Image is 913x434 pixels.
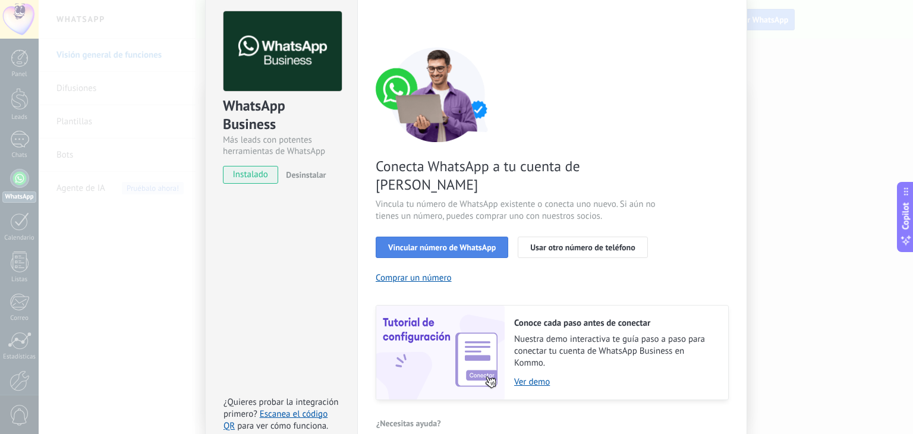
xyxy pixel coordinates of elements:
[514,317,716,329] h2: Conoce cada paso antes de conectar
[900,203,912,230] span: Copilot
[223,408,328,432] a: Escanea el código QR
[281,166,326,184] button: Desinstalar
[376,272,452,284] button: Comprar un número
[376,157,659,194] span: Conecta WhatsApp a tu cuenta de [PERSON_NAME]
[376,237,508,258] button: Vincular número de WhatsApp
[376,199,659,222] span: Vincula tu número de WhatsApp existente o conecta uno nuevo. Si aún no tienes un número, puedes c...
[223,166,278,184] span: instalado
[376,414,442,432] button: ¿Necesitas ayuda?
[223,11,342,92] img: logo_main.png
[514,334,716,369] span: Nuestra demo interactiva te guía paso a paso para conectar tu cuenta de WhatsApp Business en Kommo.
[376,419,441,427] span: ¿Necesitas ayuda?
[223,96,340,134] div: WhatsApp Business
[223,134,340,157] div: Más leads con potentes herramientas de WhatsApp
[237,420,328,432] span: para ver cómo funciona.
[376,47,500,142] img: connect number
[518,237,647,258] button: Usar otro número de teléfono
[223,397,339,420] span: ¿Quieres probar la integración primero?
[286,169,326,180] span: Desinstalar
[530,243,635,251] span: Usar otro número de teléfono
[514,376,716,388] a: Ver demo
[388,243,496,251] span: Vincular número de WhatsApp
